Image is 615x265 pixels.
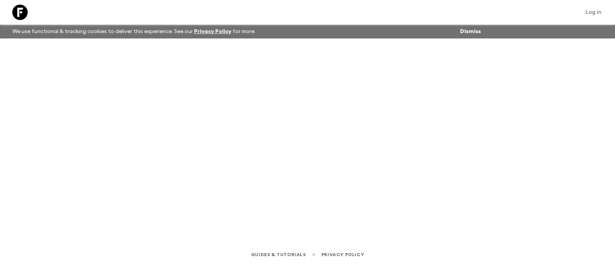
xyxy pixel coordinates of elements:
a: Privacy Policy [194,29,231,34]
button: Dismiss [458,26,483,37]
a: Log in [581,7,606,18]
a: Privacy Policy [321,250,364,259]
a: Guides & Tutorials [251,250,306,259]
p: We use functional & tracking cookies to deliver this experience. See our for more. [9,25,259,38]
